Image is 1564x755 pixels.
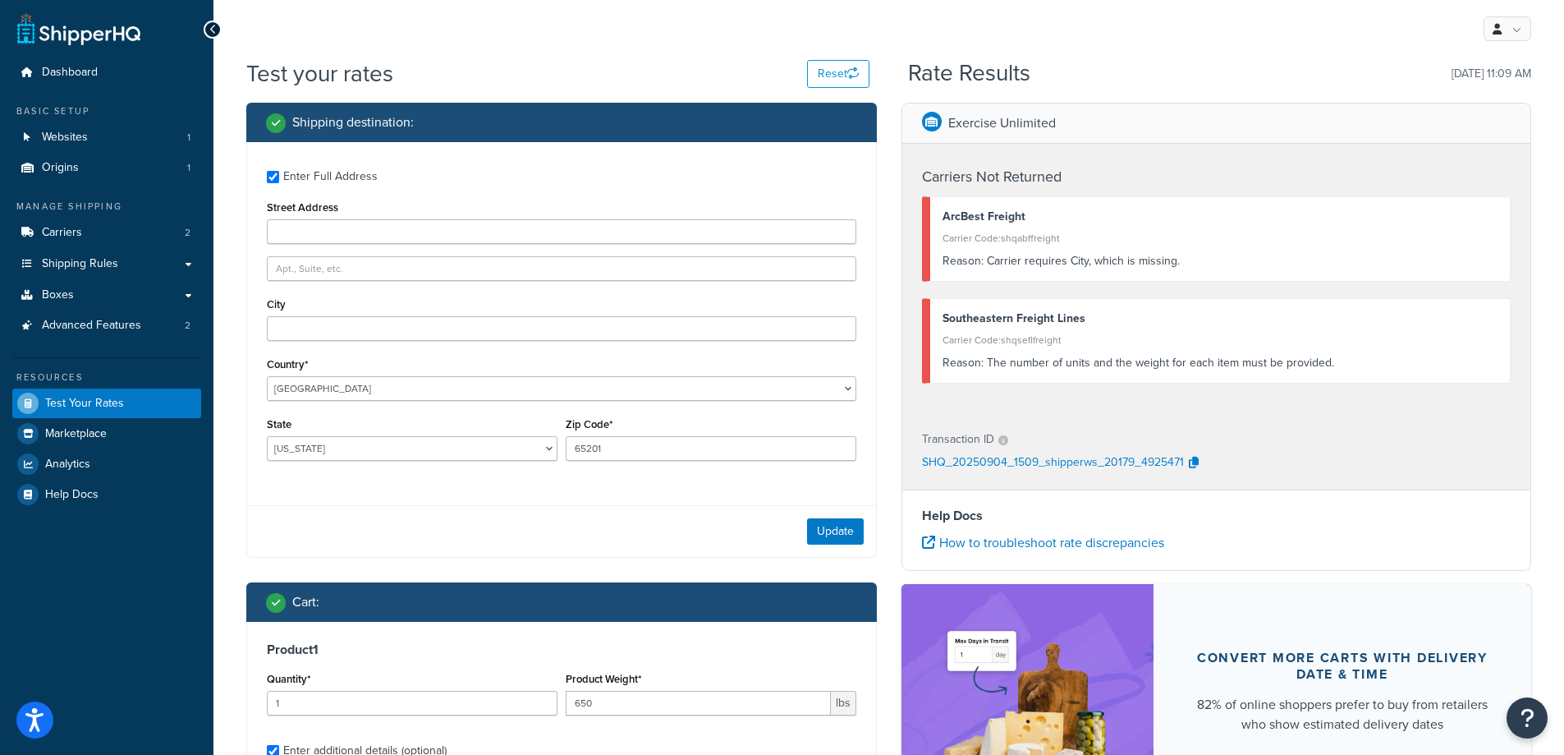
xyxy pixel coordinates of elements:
[807,518,864,545] button: Update
[12,122,201,153] a: Websites1
[42,131,88,145] span: Websites
[246,58,393,90] h1: Test your rates
[943,354,984,371] span: Reason:
[12,153,201,183] li: Origins
[45,397,124,411] span: Test Your Rates
[922,451,1184,476] p: SHQ_20250904_1509_shipperws_20179_4925471
[943,205,1498,228] div: ArcBest Freight
[292,595,319,610] h2: Cart :
[42,66,98,80] span: Dashboard
[292,115,414,130] h2: Shipping destination :
[12,419,201,449] a: Marketplace
[267,298,286,311] label: City
[831,691,856,716] span: lbs
[42,161,79,175] span: Origins
[12,58,201,88] a: Dashboard
[1193,650,1493,683] div: Convert more carts with delivery date & time
[267,358,308,371] label: Country*
[187,131,190,145] span: 1
[45,458,90,472] span: Analytics
[566,418,612,430] label: Zip Code*
[267,171,279,183] input: Enter Full Address
[948,112,1056,135] p: Exercise Unlimited
[943,252,984,269] span: Reason:
[1452,62,1531,85] p: [DATE] 11:09 AM
[42,226,82,240] span: Carriers
[12,311,201,341] a: Advanced Features2
[12,280,201,311] a: Boxes
[12,218,201,248] li: Carriers
[185,319,190,333] span: 2
[922,166,1511,188] h4: Carriers Not Returned
[12,122,201,153] li: Websites
[12,389,201,418] a: Test Your Rates
[943,352,1498,375] div: The number of units and the weight for each item must be provided.
[943,329,1498,352] div: Carrier Code: shqseflfreight
[45,427,107,441] span: Marketplace
[12,218,201,248] a: Carriers2
[922,533,1164,552] a: How to troubleshoot rate discrepancies
[267,673,310,685] label: Quantity*
[267,642,856,658] h3: Product 1
[42,257,118,271] span: Shipping Rules
[12,200,201,214] div: Manage Shipping
[12,371,201,384] div: Resources
[267,691,557,716] input: 0.0
[908,61,1030,86] h2: Rate Results
[45,488,99,502] span: Help Docs
[187,161,190,175] span: 1
[566,673,641,685] label: Product Weight*
[267,256,856,281] input: Apt., Suite, etc.
[807,60,869,88] button: Reset
[42,319,141,333] span: Advanced Features
[566,691,831,716] input: 0.00
[12,480,201,509] a: Help Docs
[1507,697,1548,739] button: Open Resource Center
[267,201,338,214] label: Street Address
[1193,695,1493,734] div: 82% of online shoppers prefer to buy from retailers who show estimated delivery dates
[922,506,1511,526] h4: Help Docs
[12,311,201,341] li: Advanced Features
[943,250,1498,273] div: Carrier requires City, which is missing.
[185,226,190,240] span: 2
[12,153,201,183] a: Origins1
[12,449,201,479] a: Analytics
[12,104,201,118] div: Basic Setup
[922,428,994,451] p: Transaction ID
[283,165,378,188] div: Enter Full Address
[943,227,1498,250] div: Carrier Code: shqabffreight
[943,307,1498,330] div: Southeastern Freight Lines
[12,249,201,279] a: Shipping Rules
[267,418,291,430] label: State
[42,288,74,302] span: Boxes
